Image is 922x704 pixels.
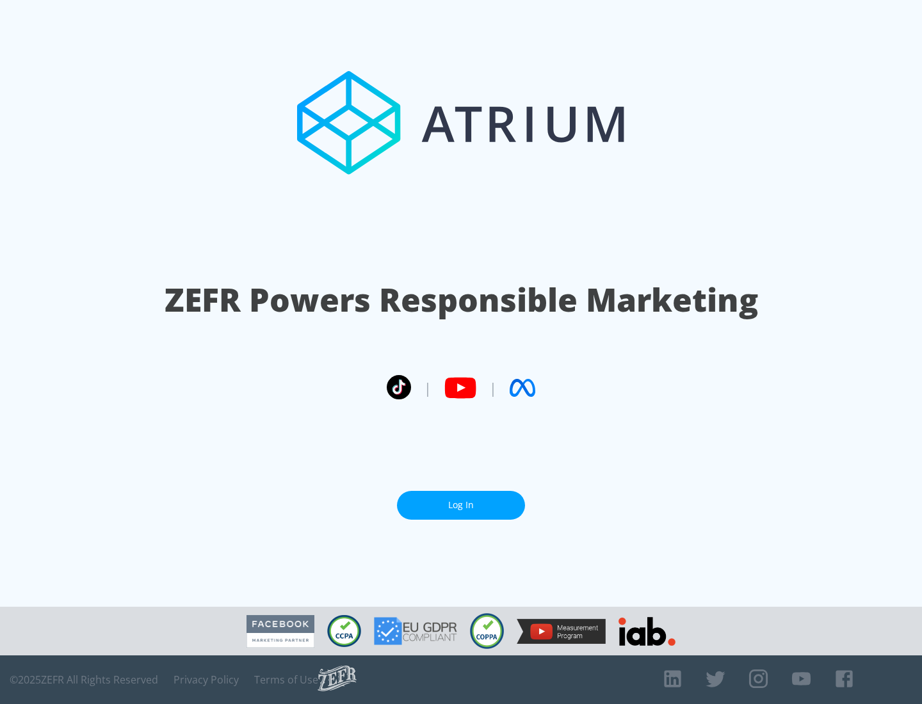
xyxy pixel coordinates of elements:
span: | [489,378,497,397]
img: YouTube Measurement Program [517,619,606,644]
img: IAB [619,617,675,646]
span: | [424,378,432,397]
img: COPPA Compliant [470,613,504,649]
a: Log In [397,491,525,520]
span: © 2025 ZEFR All Rights Reserved [10,673,158,686]
img: CCPA Compliant [327,615,361,647]
a: Terms of Use [254,673,318,686]
img: Facebook Marketing Partner [247,615,314,648]
img: GDPR Compliant [374,617,457,645]
h1: ZEFR Powers Responsible Marketing [165,278,758,322]
a: Privacy Policy [174,673,239,686]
